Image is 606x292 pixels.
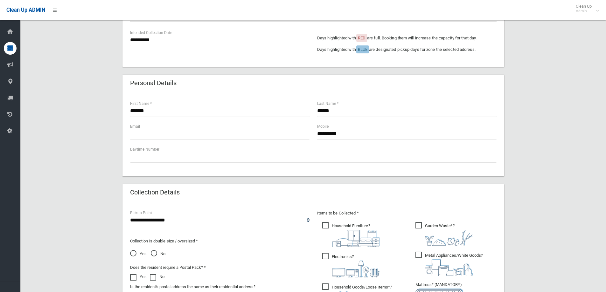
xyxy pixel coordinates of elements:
[322,222,380,247] span: Household Furniture
[425,259,473,276] img: 36c1b0289cb1767239cdd3de9e694f19.png
[425,230,473,246] img: 4fd8a5c772b2c999c83690221e5242e0.png
[151,250,165,258] span: No
[425,223,473,246] i: ?
[332,230,380,247] img: aa9efdbe659d29b613fca23ba79d85cb.png
[317,46,497,53] p: Days highlighted with are designated pickup days for zone the selected address.
[358,36,366,40] span: RED
[332,261,380,277] img: 394712a680b73dbc3d2a6a3a7ffe5a07.png
[317,34,497,42] p: Days highlighted with are full. Booking them will increase the capacity for that day.
[415,252,483,276] span: Metal Appliances/White Goods
[332,254,380,277] i: ?
[150,273,164,281] label: No
[6,7,45,13] span: Clean Up ADMIN
[122,186,187,199] header: Collection Details
[332,223,380,247] i: ?
[130,264,206,271] label: Does the resident require a Postal Pack? *
[130,273,147,281] label: Yes
[130,250,147,258] span: Yes
[122,77,184,89] header: Personal Details
[576,9,592,13] small: Admin
[317,209,497,217] p: Items to be Collected *
[358,47,367,52] span: BLUE
[425,253,483,276] i: ?
[130,237,310,245] p: Collection is double size / oversized *
[415,222,473,246] span: Garden Waste*
[130,283,255,291] label: Is the resident's postal address the same as their residential address?
[573,4,598,13] span: Clean Up
[322,253,380,277] span: Electronics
